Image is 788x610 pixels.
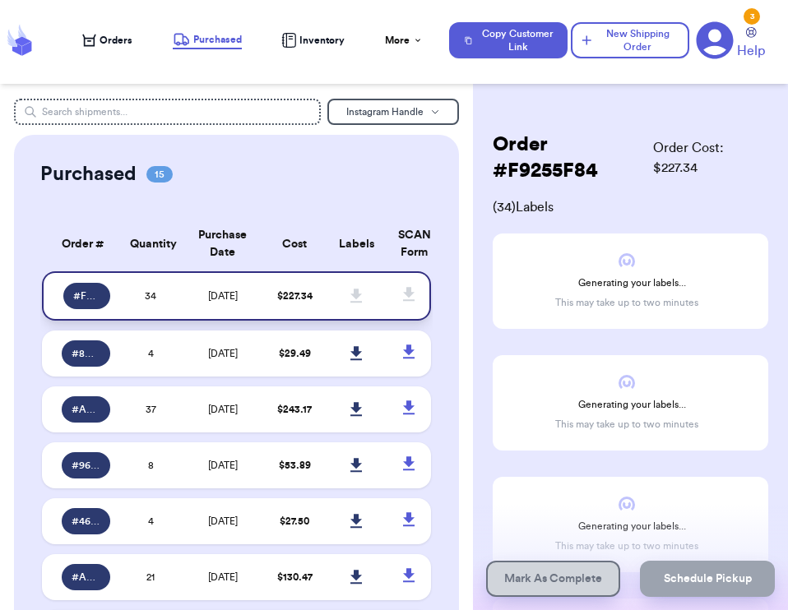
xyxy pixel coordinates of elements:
[145,291,156,301] span: 34
[555,418,698,431] p: This may take up to two minutes
[42,217,119,271] th: Order #
[120,217,183,271] th: Quantity
[208,291,238,301] span: [DATE]
[208,516,238,526] span: [DATE]
[299,34,345,47] span: Inventory
[653,138,768,178] span: Order Cost: $ 227.34
[346,107,424,117] span: Instagram Handle
[72,571,100,584] span: # A3BA6882
[640,561,775,597] button: Schedule Pickup
[744,8,760,25] div: 3
[148,516,154,526] span: 4
[493,132,653,184] h2: Order # F9255F84
[193,33,242,46] span: Purchased
[148,460,154,470] span: 8
[182,217,263,271] th: Purchase Date
[208,460,238,470] span: [DATE]
[696,21,734,59] a: 3
[279,349,311,358] span: $ 29.49
[555,296,698,309] p: This may take up to two minutes
[146,404,156,414] span: 37
[72,515,100,528] span: # 4665EB1D
[82,34,132,47] a: Orders
[208,572,238,582] span: [DATE]
[449,22,568,58] button: Copy Customer Link
[571,22,689,58] button: New Shipping Order
[263,217,326,271] th: Cost
[73,289,100,303] span: # F9255F84
[72,403,100,416] span: # A88764E1
[578,398,686,411] span: Generating your labels...
[327,99,459,125] button: Instagram Handle
[148,349,154,358] span: 4
[385,34,423,47] div: More
[281,33,345,48] a: Inventory
[146,572,155,582] span: 21
[277,404,312,414] span: $ 243.17
[737,41,765,61] span: Help
[578,276,686,289] span: Generating your labels...
[40,161,137,187] h2: Purchased
[326,217,388,271] th: Labels
[279,460,311,470] span: $ 53.89
[208,404,238,414] span: [DATE]
[208,349,238,358] span: [DATE]
[100,34,132,47] span: Orders
[555,539,698,552] p: This may take up to two minutes
[737,27,765,61] a: Help
[146,166,173,183] span: 15
[493,197,768,217] span: ( 34 ) Labels
[72,347,100,360] span: # 8A362A0C
[398,227,411,261] div: SCAN Form
[173,31,242,49] a: Purchased
[486,561,620,597] button: Mark As Complete
[277,572,313,582] span: $ 130.47
[14,99,320,125] input: Search shipments...
[578,520,686,533] span: Generating your labels...
[277,291,313,301] span: $ 227.34
[280,516,309,526] span: $ 27.50
[72,459,100,472] span: # 960F1CCC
